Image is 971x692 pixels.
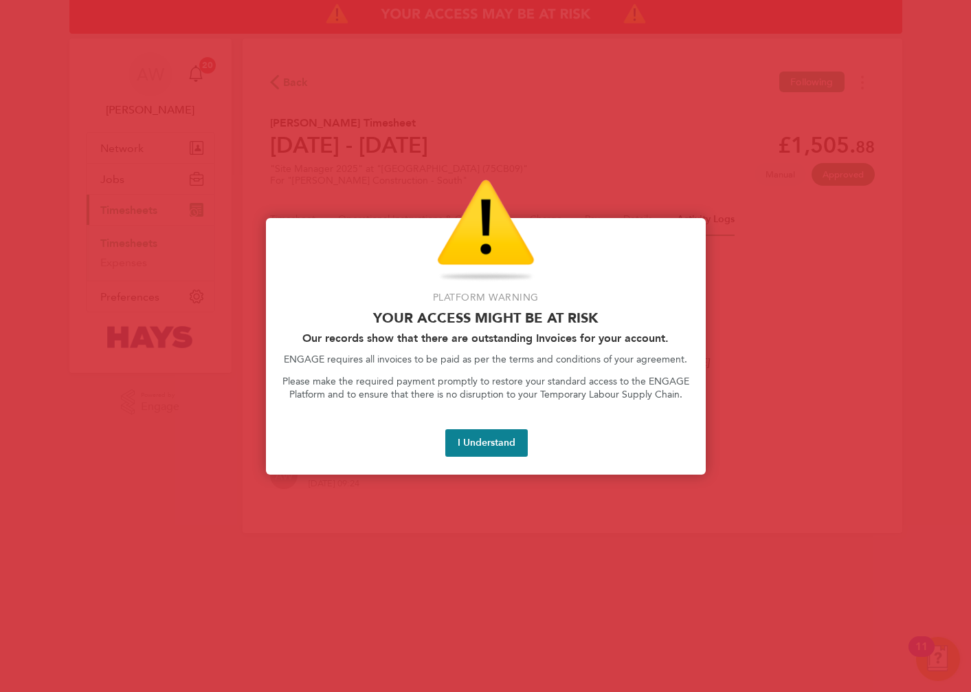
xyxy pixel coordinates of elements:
p: Please make the required payment promptly to restore your standard access to the ENGAGE Platform ... [282,375,689,402]
button: I Understand [445,429,528,457]
p: Your access might be at risk [282,310,689,326]
p: Platform Warning [282,291,689,305]
div: Access At Risk [266,218,706,475]
img: Warning Icon [437,180,535,283]
h2: Our records show that there are outstanding Invoices for your account. [282,332,689,345]
p: ENGAGE requires all invoices to be paid as per the terms and conditions of your agreement. [282,353,689,367]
